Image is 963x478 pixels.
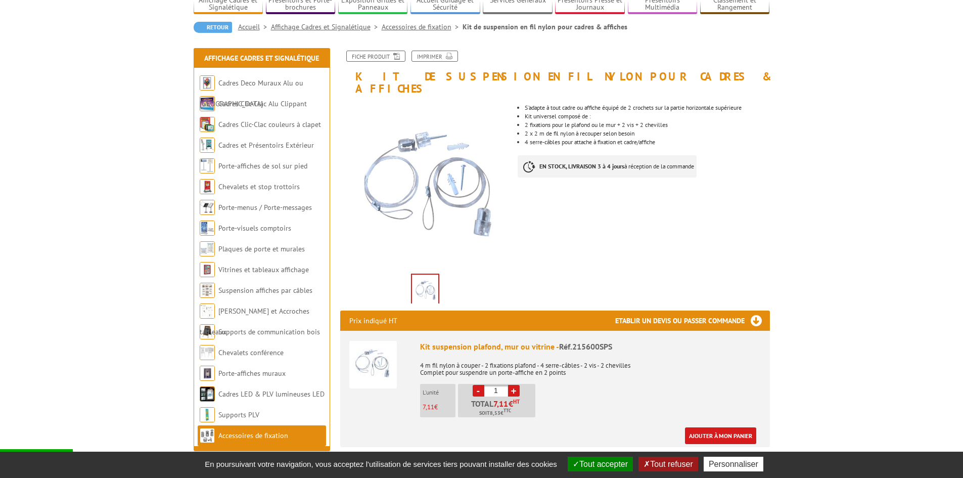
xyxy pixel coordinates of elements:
[200,221,215,236] img: Porte-visuels comptoirs
[513,398,520,405] sup: HT
[200,158,215,173] img: Porte-affiches de sol sur pied
[218,265,309,274] a: Vitrines et tableaux affichage
[518,155,697,178] p: à réception de la commande
[218,224,291,233] a: Porte-visuels comptoirs
[218,120,321,129] a: Cadres Clic-Clac couleurs à clapet
[218,327,320,336] a: Supports de communication bois
[473,385,484,397] a: -
[238,22,271,31] a: Accueil
[493,400,509,408] span: 7,11
[349,341,397,388] img: Kit suspension plafond, mur ou vitrine
[509,400,513,408] span: €
[218,286,312,295] a: Suspension affiches par câbles
[412,275,438,306] img: affichage_lumineux_215600sps.jpg
[559,341,612,352] span: Réf.215600SPS
[508,385,520,397] a: +
[349,311,397,331] p: Prix indiqué HT
[525,113,769,119] p: Kit universel composé de :
[218,369,286,378] a: Porte-affiches muraux
[704,457,763,471] button: Personnaliser (fenêtre modale)
[200,386,215,402] img: Cadres LED & PLV lumineuses LED
[525,139,769,145] p: 4 serre-câbles pour attache à fixation et cadre/affiche
[218,410,259,419] a: Supports PLV
[685,427,756,444] a: Ajouter à mon panier
[411,51,458,62] a: Imprimer
[638,457,698,471] button: Tout refuser
[200,75,215,91] img: Cadres Deco Muraux Alu ou Bois
[423,403,434,411] span: 7,11
[200,138,215,153] img: Cadres et Présentoirs Extérieur
[200,283,215,298] img: Suspension affiches par câbles
[346,51,405,62] a: Fiche produit
[218,348,284,357] a: Chevalets conférence
[503,408,511,413] sup: TTC
[615,311,770,331] h3: Etablir un devis ou passer commande
[204,54,319,63] a: Affichage Cadres et Signalétique
[382,22,463,31] a: Accessoires de fixation
[200,179,215,194] img: Chevalets et stop trottoirs
[200,345,215,360] img: Chevalets conférence
[200,460,562,468] span: En poursuivant votre navigation, vous acceptez l'utilisation de services tiers pouvant installer ...
[218,182,300,191] a: Chevalets et stop trottoirs
[200,78,303,108] a: Cadres Deco Muraux Alu ou [GEOGRAPHIC_DATA]
[461,400,535,417] p: Total
[490,409,500,417] span: 8,53
[200,366,215,381] img: Porte-affiches muraux
[539,162,624,170] strong: EN STOCK, LIVRAISON 3 à 4 jours
[218,203,312,212] a: Porte-menus / Porte-messages
[218,161,307,170] a: Porte-affiches de sol sur pied
[568,457,633,471] button: Tout accepter
[525,122,769,128] p: 2 fixations pour le plafond ou le mur + 2 vis + 2 chevilles
[271,22,382,31] a: Affichage Cadres et Signalétique
[200,200,215,215] img: Porte-menus / Porte-messages
[423,389,455,396] p: L'unité
[200,407,215,422] img: Supports PLV
[420,341,761,353] div: Kit suspension plafond, mur ou vitrine -
[340,100,511,270] img: affichage_lumineux_215600sps.jpg
[218,389,325,399] a: Cadres LED & PLV lumineuses LED
[218,99,307,108] a: Cadres Clic-Clac Alu Clippant
[525,105,769,111] li: S’adapte à tout cadre ou affiche équipé de 2 crochets sur la partie horizontale supérieure
[200,307,309,336] a: [PERSON_NAME] et Accroches tableaux
[218,431,288,440] a: Accessoires de fixation
[200,303,215,319] img: Cimaises et Accroches tableaux
[200,428,215,443] img: Accessoires de fixation
[333,51,777,95] h1: Kit de suspension en fil nylon pour cadres & affiches
[420,355,761,376] p: 4 m fil nylon à couper - 2 fixations plafond - 4 serre-câbles - 2 vis - 2 chevilles Complet pour ...
[200,241,215,256] img: Plaques de porte et murales
[463,22,627,32] li: Kit de suspension en fil nylon pour cadres & affiches
[218,244,305,253] a: Plaques de porte et murales
[194,22,232,33] a: Retour
[218,141,314,150] a: Cadres et Présentoirs Extérieur
[200,262,215,277] img: Vitrines et tableaux affichage
[423,404,455,411] p: €
[479,409,511,417] span: Soit €
[200,117,215,132] img: Cadres Clic-Clac couleurs à clapet
[525,131,769,137] p: 2 x 2 m de fil nylon à recouper selon besoin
